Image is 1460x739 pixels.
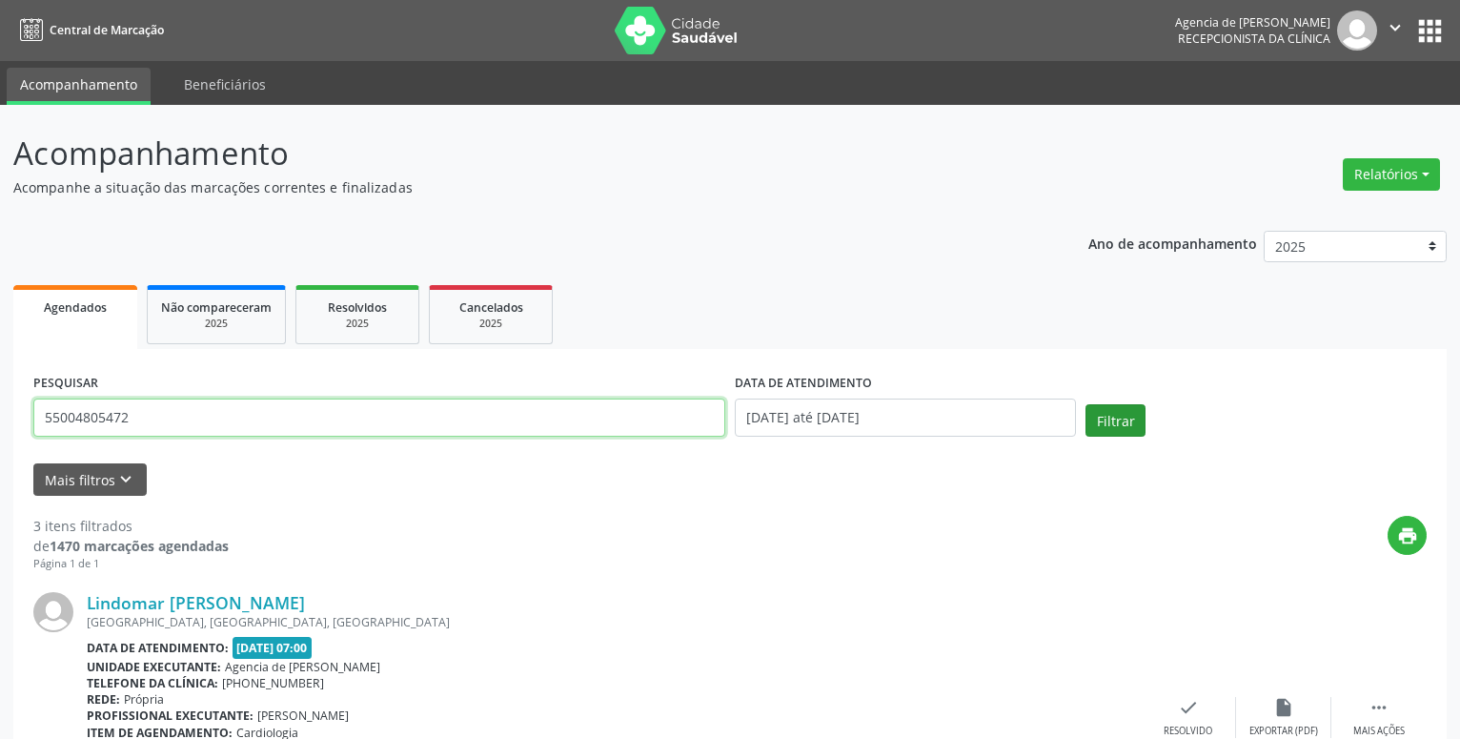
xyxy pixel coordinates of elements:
[13,14,164,46] a: Central de Marcação
[459,299,523,316] span: Cancelados
[87,592,305,613] a: Lindomar [PERSON_NAME]
[1178,31,1330,47] span: Recepcionista da clínica
[225,659,380,675] span: Agencia de [PERSON_NAME]
[1175,14,1330,31] div: Agencia de [PERSON_NAME]
[33,369,98,399] label: PESQUISAR
[735,369,872,399] label: DATA DE ATENDIMENTO
[1369,697,1389,718] i: 
[1337,10,1377,51] img: img
[1397,525,1418,546] i: print
[1178,697,1199,718] i: check
[1088,231,1257,255] p: Ano de acompanhamento
[87,691,120,708] b: Rede:
[44,299,107,316] span: Agendados
[257,708,349,724] span: [PERSON_NAME]
[1413,14,1447,48] button: apps
[87,614,1141,630] div: [GEOGRAPHIC_DATA], [GEOGRAPHIC_DATA], [GEOGRAPHIC_DATA]
[1085,404,1146,437] button: Filtrar
[87,640,229,656] b: Data de atendimento:
[233,637,313,659] span: [DATE] 07:00
[33,556,229,572] div: Página 1 de 1
[161,299,272,316] span: Não compareceram
[87,675,218,691] b: Telefone da clínica:
[13,130,1017,177] p: Acompanhamento
[328,299,387,316] span: Resolvidos
[1388,516,1427,555] button: print
[1377,10,1413,51] button: 
[115,469,136,490] i: keyboard_arrow_down
[443,317,538,331] div: 2025
[1273,697,1294,718] i: insert_drive_file
[33,536,229,556] div: de
[735,399,1076,437] input: Selecione um intervalo
[161,317,272,331] div: 2025
[1164,725,1212,738] div: Resolvido
[87,708,253,724] b: Profissional executante:
[1343,158,1440,191] button: Relatórios
[33,592,73,632] img: img
[50,22,164,38] span: Central de Marcação
[1249,725,1318,738] div: Exportar (PDF)
[310,317,405,331] div: 2025
[222,675,324,691] span: [PHONE_NUMBER]
[33,516,229,536] div: 3 itens filtrados
[33,399,725,437] input: Nome, código do beneficiário ou CPF
[87,659,221,675] b: Unidade executante:
[124,691,164,708] span: Própria
[7,68,151,105] a: Acompanhamento
[1353,725,1405,738] div: Mais ações
[50,537,229,555] strong: 1470 marcações agendadas
[171,68,279,101] a: Beneficiários
[1385,17,1406,38] i: 
[33,463,147,497] button: Mais filtroskeyboard_arrow_down
[13,177,1017,197] p: Acompanhe a situação das marcações correntes e finalizadas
